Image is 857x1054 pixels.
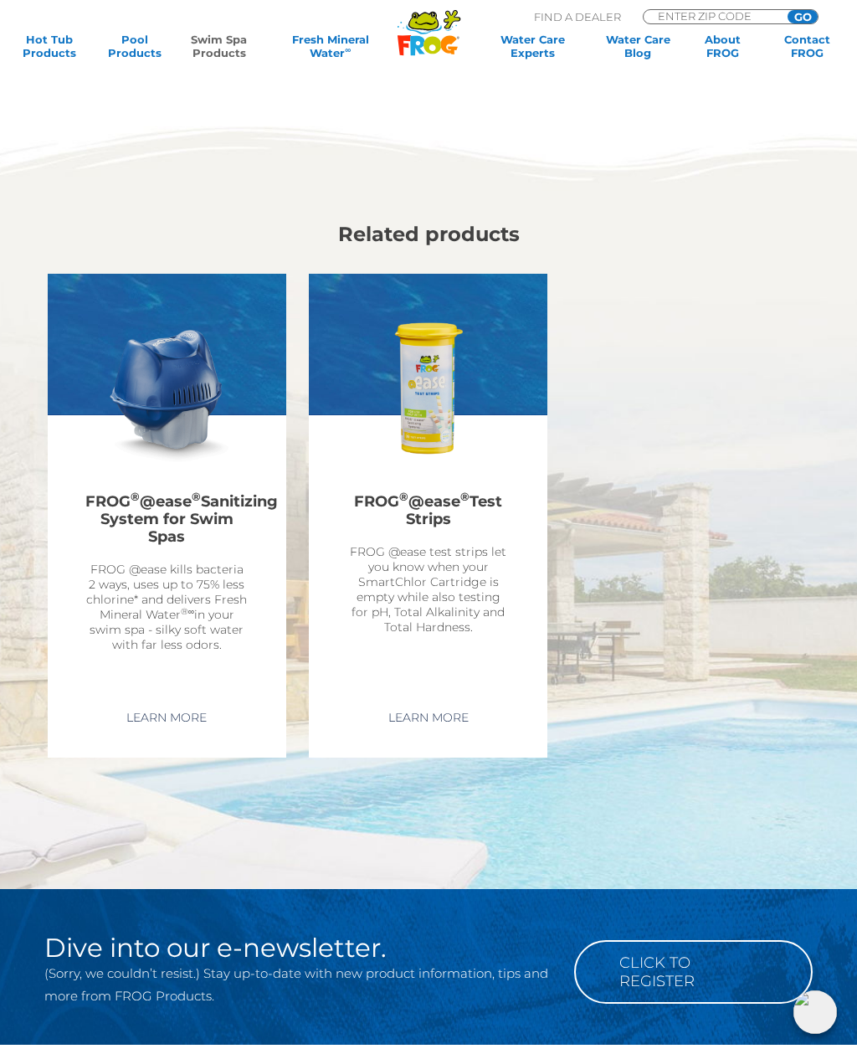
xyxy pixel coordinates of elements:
[44,962,552,1007] p: (Sorry, we couldn’t resist.) Stay up-to-date with new product information, tips and more from FRO...
[788,10,818,23] input: GO
[460,491,470,504] sup: ®
[480,33,586,59] a: Water CareExperts
[181,606,195,617] sup: ®∞
[192,491,201,504] sup: ®
[605,33,671,59] a: Water CareBlog
[399,491,408,504] sup: ®
[85,486,249,553] h2: FROG @ease Sanitizing System for Swim Spas
[346,544,510,635] p: FROG @ease test strips let you know when your SmartChlor Cartridge is empty while also testing fo...
[107,702,226,733] a: Learn More
[44,934,552,962] h2: Dive into our e-newsletter.
[346,308,510,471] img: Related Products Thumbnail
[131,491,140,504] sup: ®
[656,10,769,22] input: Zip Code Form
[48,223,809,246] h2: Related products
[48,274,286,692] a: Related Products ThumbnailFROG®@ease®Sanitizing System for Swim SpasFROG @ease kills bacteria 2 w...
[271,33,390,59] a: Fresh MineralWater∞
[369,702,488,733] a: Learn More
[85,308,249,471] img: Related Products Thumbnail
[345,45,351,54] sup: ∞
[186,33,252,59] a: Swim SpaProducts
[346,486,510,536] h2: FROG @ease Test Strips
[17,33,83,59] a: Hot TubProducts
[534,9,621,24] p: Find A Dealer
[101,33,167,59] a: PoolProducts
[574,940,813,1004] a: Click to Register
[309,274,547,692] a: Related Products ThumbnailFROG®@ease®Test StripsFROG @ease test strips let you know when your Sma...
[85,562,249,652] p: FROG @ease kills bacteria 2 ways, uses up to 75% less chlorine* and delivers Fresh Mineral Water ...
[793,990,837,1034] img: openIcon
[690,33,756,59] a: AboutFROG
[774,33,840,59] a: ContactFROG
